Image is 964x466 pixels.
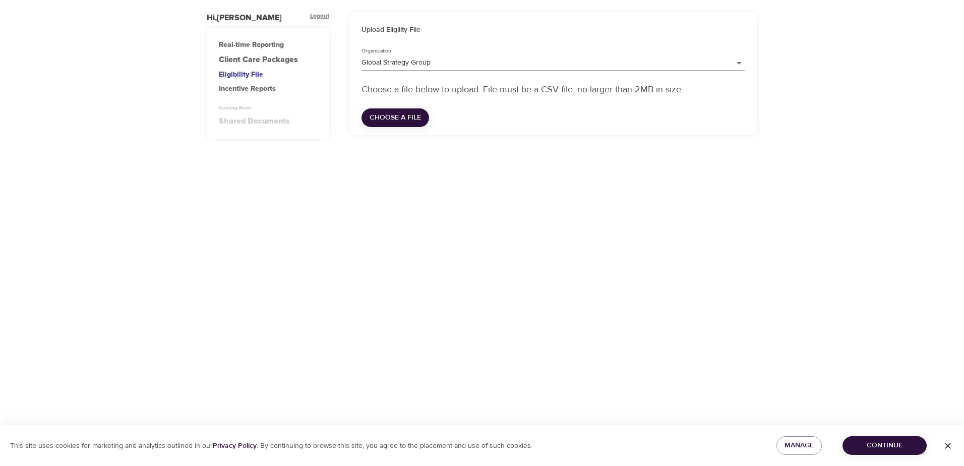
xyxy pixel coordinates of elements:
[851,439,919,452] span: Continue
[361,24,745,35] h6: Upload Eligility File
[776,436,822,455] button: Manage
[207,12,282,24] div: Hi, [PERSON_NAME]
[361,108,429,127] button: Choose a file
[219,104,317,111] div: Coming Soon
[310,12,329,24] div: Logout
[219,40,317,50] div: Real-time Reporting
[219,70,317,80] div: Eligibility File
[785,439,814,452] span: Manage
[370,111,421,124] span: Choose a file
[842,436,927,455] button: Continue
[361,48,391,54] label: Organization
[219,115,317,127] div: Shared Documents
[361,83,745,96] p: Choose a file below to upload. File must be a CSV file, no larger than 2MB in size.
[213,441,257,450] a: Privacy Policy
[361,55,745,71] div: Global Strategy Group
[219,84,317,94] div: Incentive Reports
[219,54,317,66] a: Client Care Packages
